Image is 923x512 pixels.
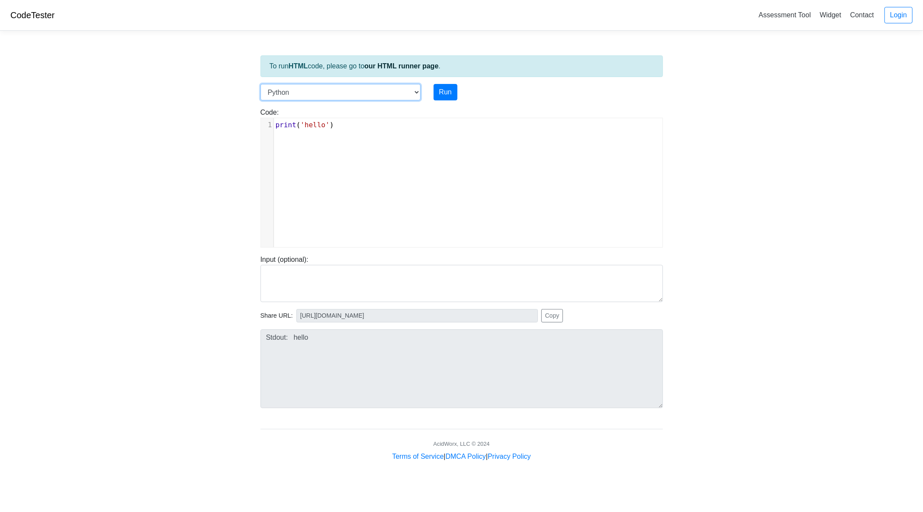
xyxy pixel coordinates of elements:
input: No share available yet [296,309,538,322]
div: Input (optional): [254,254,669,302]
span: ( ) [276,121,334,129]
div: | | [392,451,531,462]
a: Widget [816,8,845,22]
button: Run [434,84,457,100]
a: Privacy Policy [488,453,531,460]
a: DMCA Policy [446,453,486,460]
strong: HTML [289,62,308,70]
div: Code: [254,107,669,248]
div: 1 [261,120,273,130]
span: print [276,121,296,129]
a: Assessment Tool [755,8,814,22]
a: Terms of Service [392,453,444,460]
a: Login [884,7,913,23]
a: CodeTester [10,10,55,20]
button: Copy [541,309,563,322]
div: To run code, please go to . [260,55,663,77]
span: Share URL: [260,311,293,321]
a: our HTML runner page [364,62,438,70]
div: AcidWorx, LLC © 2024 [433,440,489,448]
a: Contact [847,8,878,22]
span: 'hello' [300,121,329,129]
